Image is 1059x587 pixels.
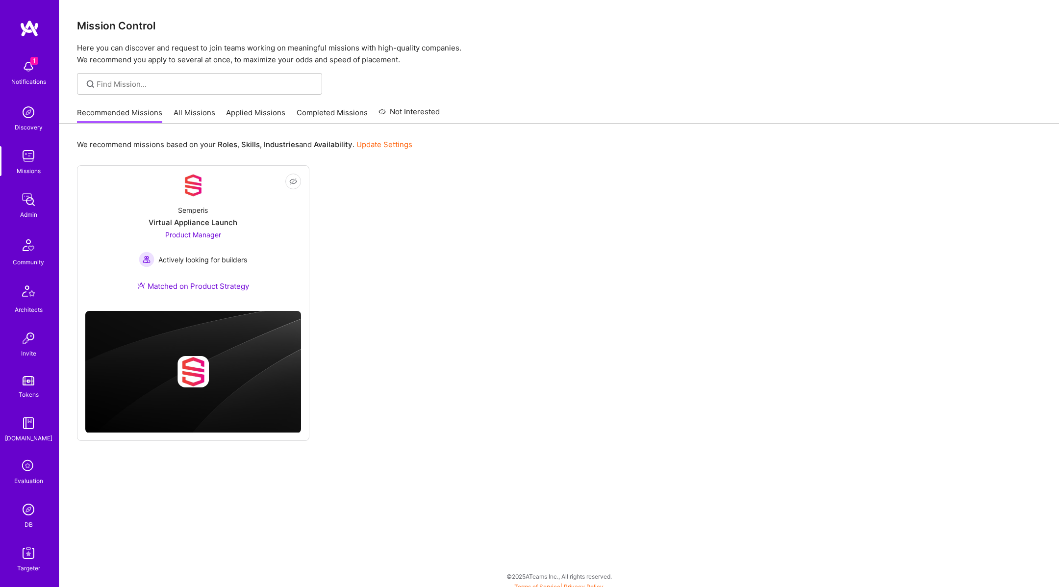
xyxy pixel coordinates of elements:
[19,190,38,209] img: admin teamwork
[181,174,205,197] img: Company Logo
[25,519,33,530] div: DB
[19,457,38,476] i: icon SelectionTeam
[165,230,221,239] span: Product Manager
[139,252,154,267] img: Actively looking for builders
[17,563,40,573] div: Targeter
[149,217,237,228] div: Virtual Appliance Launch
[158,255,247,265] span: Actively looking for builders
[17,233,40,257] img: Community
[289,178,297,185] i: icon EyeClosed
[14,476,43,486] div: Evaluation
[241,140,260,149] b: Skills
[297,107,368,124] a: Completed Missions
[314,140,353,149] b: Availability
[97,79,315,89] input: Find Mission...
[17,281,40,305] img: Architects
[19,413,38,433] img: guide book
[13,257,44,267] div: Community
[226,107,285,124] a: Applied Missions
[19,146,38,166] img: teamwork
[30,57,38,65] span: 1
[85,174,301,303] a: Company LogoSemperisVirtual Appliance LaunchProduct Manager Actively looking for buildersActively...
[137,281,145,289] img: Ateam Purple Icon
[19,57,38,77] img: bell
[15,305,43,315] div: Architects
[20,20,39,37] img: logo
[23,376,34,385] img: tokens
[77,42,1041,66] p: Here you can discover and request to join teams working on meaningful missions with high-quality ...
[378,106,440,124] a: Not Interested
[174,107,215,124] a: All Missions
[19,389,39,400] div: Tokens
[178,205,208,215] div: Semperis
[17,166,41,176] div: Missions
[11,77,46,87] div: Notifications
[77,139,412,150] p: We recommend missions based on your , , and .
[19,500,38,519] img: Admin Search
[85,78,96,90] i: icon SearchGrey
[19,329,38,348] img: Invite
[19,102,38,122] img: discovery
[77,20,1041,32] h3: Mission Control
[264,140,299,149] b: Industries
[19,543,38,563] img: Skill Targeter
[77,107,162,124] a: Recommended Missions
[177,356,209,387] img: Company logo
[218,140,237,149] b: Roles
[85,311,301,433] img: cover
[21,348,36,358] div: Invite
[137,281,249,291] div: Matched on Product Strategy
[356,140,412,149] a: Update Settings
[20,209,37,220] div: Admin
[5,433,52,443] div: [DOMAIN_NAME]
[15,122,43,132] div: Discovery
